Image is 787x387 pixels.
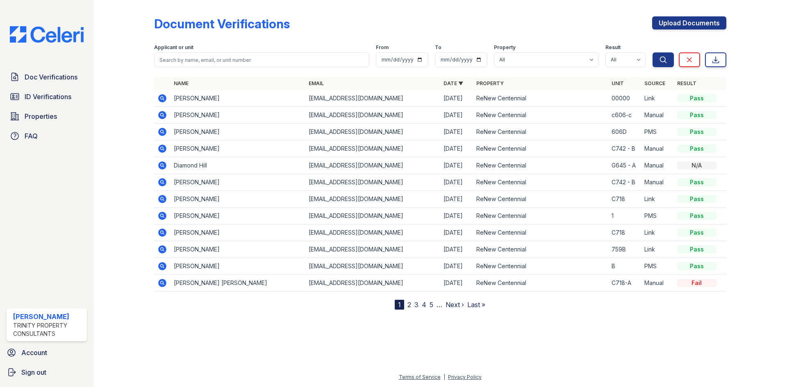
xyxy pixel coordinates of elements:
[677,229,716,237] div: Pass
[473,224,608,241] td: ReNew Centennial
[476,80,504,86] a: Property
[305,224,440,241] td: [EMAIL_ADDRESS][DOMAIN_NAME]
[171,140,305,157] td: [PERSON_NAME]
[608,191,641,208] td: C718
[644,80,665,86] a: Source
[677,212,716,220] div: Pass
[641,275,674,292] td: Manual
[171,157,305,174] td: Diamond Hill
[440,224,473,241] td: [DATE]
[25,92,71,102] span: ID Verifications
[309,80,324,86] a: Email
[440,258,473,275] td: [DATE]
[154,44,193,51] label: Applicant or unit
[677,195,716,203] div: Pass
[641,208,674,224] td: PMS
[25,111,57,121] span: Properties
[440,124,473,140] td: [DATE]
[440,107,473,124] td: [DATE]
[440,140,473,157] td: [DATE]
[171,174,305,191] td: [PERSON_NAME]
[305,124,440,140] td: [EMAIL_ADDRESS][DOMAIN_NAME]
[677,94,716,102] div: Pass
[7,128,87,144] a: FAQ
[641,241,674,258] td: Link
[608,174,641,191] td: C742 - B
[677,262,716,270] div: Pass
[677,279,716,287] div: Fail
[376,44,389,51] label: From
[435,44,441,51] label: To
[473,90,608,107] td: ReNew Centennial
[677,128,716,136] div: Pass
[677,245,716,253] div: Pass
[467,301,485,309] a: Last »
[21,348,47,358] span: Account
[305,191,440,208] td: [EMAIL_ADDRESS][DOMAIN_NAME]
[608,241,641,258] td: 759B
[171,107,305,124] td: [PERSON_NAME]
[154,16,290,31] div: Document Verifications
[171,241,305,258] td: [PERSON_NAME]
[677,111,716,119] div: Pass
[641,191,674,208] td: Link
[305,140,440,157] td: [EMAIL_ADDRESS][DOMAIN_NAME]
[612,80,624,86] a: Unit
[3,364,90,380] a: Sign out
[608,224,641,241] td: C718
[171,124,305,140] td: [PERSON_NAME]
[444,374,445,380] div: |
[641,90,674,107] td: Link
[305,107,440,124] td: [EMAIL_ADDRESS][DOMAIN_NAME]
[440,275,473,292] td: [DATE]
[473,174,608,191] td: ReNew Centennial
[171,258,305,275] td: [PERSON_NAME]
[3,344,90,361] a: Account
[473,191,608,208] td: ReNew Centennial
[399,374,441,380] a: Terms of Service
[437,300,442,310] span: …
[305,275,440,292] td: [EMAIL_ADDRESS][DOMAIN_NAME]
[448,374,482,380] a: Privacy Policy
[305,174,440,191] td: [EMAIL_ADDRESS][DOMAIN_NAME]
[171,90,305,107] td: [PERSON_NAME]
[25,72,77,82] span: Doc Verifications
[473,157,608,174] td: ReNew Centennial
[473,275,608,292] td: ReNew Centennial
[473,107,608,124] td: ReNew Centennial
[473,140,608,157] td: ReNew Centennial
[440,157,473,174] td: [DATE]
[430,301,433,309] a: 5
[7,69,87,85] a: Doc Verifications
[171,191,305,208] td: [PERSON_NAME]
[473,258,608,275] td: ReNew Centennial
[641,140,674,157] td: Manual
[305,241,440,258] td: [EMAIL_ADDRESS][DOMAIN_NAME]
[641,174,674,191] td: Manual
[171,224,305,241] td: [PERSON_NAME]
[395,300,404,310] div: 1
[305,157,440,174] td: [EMAIL_ADDRESS][DOMAIN_NAME]
[305,208,440,224] td: [EMAIL_ADDRESS][DOMAIN_NAME]
[440,174,473,191] td: [DATE]
[440,191,473,208] td: [DATE]
[641,258,674,275] td: PMS
[473,124,608,140] td: ReNew Centennial
[171,208,305,224] td: [PERSON_NAME]
[677,80,696,86] a: Result
[446,301,464,309] a: Next ›
[608,140,641,157] td: C742 - B
[305,90,440,107] td: [EMAIL_ADDRESS][DOMAIN_NAME]
[414,301,419,309] a: 3
[677,178,716,186] div: Pass
[25,131,38,141] span: FAQ
[608,208,641,224] td: 1
[608,157,641,174] td: G645 - A
[154,52,369,67] input: Search by name, email, or unit number
[641,124,674,140] td: PMS
[174,80,189,86] a: Name
[473,208,608,224] td: ReNew Centennial
[677,145,716,153] div: Pass
[422,301,426,309] a: 4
